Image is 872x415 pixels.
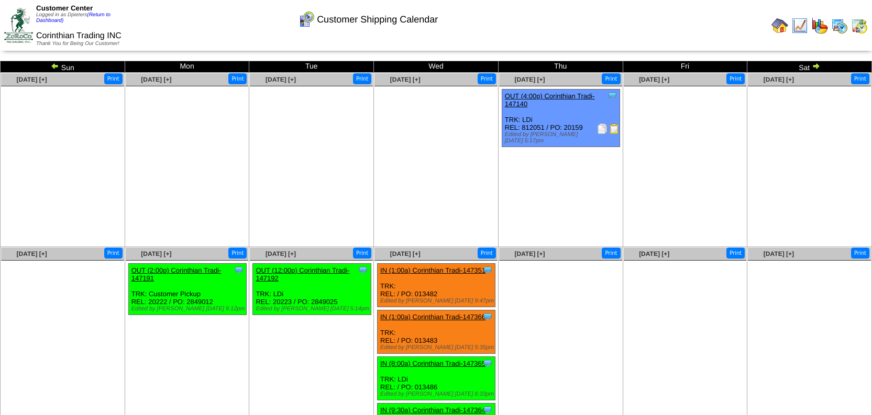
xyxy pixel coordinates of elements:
a: [DATE] [+] [17,250,47,257]
span: Logged in as Dpieters [36,12,111,24]
a: [DATE] [+] [639,250,669,257]
img: calendarcustomer.gif [298,11,315,28]
button: Print [478,73,496,84]
img: arrowright.gif [812,62,820,70]
button: Print [228,73,247,84]
a: [DATE] [+] [764,76,794,83]
a: IN (8:00a) Corinthian Tradi-147365 [380,360,485,367]
div: TRK: REL: / PO: 013483 [378,310,495,354]
img: Bill of Lading [609,124,620,134]
td: Tue [249,61,374,73]
img: Tooltip [482,265,493,275]
button: Print [104,73,123,84]
img: home.gif [771,17,788,34]
a: [DATE] [+] [639,76,669,83]
a: [DATE] [+] [514,76,545,83]
span: Thank You for Being Our Customer! [36,41,119,47]
button: Print [726,73,745,84]
button: Print [851,73,869,84]
a: OUT (12:00p) Corinthian Tradi-147192 [256,266,349,282]
img: Tooltip [482,311,493,322]
div: TRK: Customer Pickup REL: 20222 / PO: 2849012 [128,264,246,315]
button: Print [602,73,620,84]
td: Wed [374,61,499,73]
img: ZoRoCo_Logo(Green%26Foil)%20jpg.webp [4,8,33,43]
td: Mon [125,61,249,73]
a: [DATE] [+] [141,76,171,83]
div: Edited by [PERSON_NAME] [DATE] 9:47pm [380,298,495,304]
a: [DATE] [+] [266,250,296,257]
a: [DATE] [+] [390,76,421,83]
a: [DATE] [+] [141,250,171,257]
div: Edited by [PERSON_NAME] [DATE] 5:14pm [256,306,370,312]
div: TRK: LDi REL: 20223 / PO: 2849025 [253,264,371,315]
div: TRK: REL: / PO: 013482 [378,264,495,307]
a: (Return to Dashboard) [36,12,111,24]
td: Thu [498,61,623,73]
a: [DATE] [+] [514,250,545,257]
img: calendarprod.gif [831,17,848,34]
div: Edited by [PERSON_NAME] [DATE] 9:12pm [131,306,246,312]
div: TRK: LDi REL: / PO: 013486 [378,357,495,400]
button: Print [602,248,620,259]
a: [DATE] [+] [764,250,794,257]
div: Edited by [PERSON_NAME] [DATE] 5:17pm [505,131,620,144]
div: Edited by [PERSON_NAME] [DATE] 6:33pm [380,391,495,397]
button: Print [478,248,496,259]
button: Print [851,248,869,259]
a: [DATE] [+] [17,76,47,83]
div: Edited by [PERSON_NAME] [DATE] 5:35pm [380,344,495,351]
a: IN (1:00a) Corinthian Tradi-147351 [380,266,485,274]
img: Tooltip [482,358,493,368]
span: Customer Center [36,4,93,12]
img: Tooltip [358,265,368,275]
img: arrowleft.gif [51,62,59,70]
img: Tooltip [482,405,493,415]
span: Customer Shipping Calendar [317,14,438,25]
button: Print [228,248,247,259]
a: IN (1:00a) Corinthian Tradi-147366 [380,313,485,321]
td: Sat [747,61,872,73]
img: line_graph.gif [791,17,808,34]
img: graph.gif [811,17,828,34]
button: Print [353,73,371,84]
img: Packing Slip [597,124,608,134]
a: [DATE] [+] [266,76,296,83]
span: Corinthian Trading INC [36,31,122,40]
img: Tooltip [607,91,617,101]
div: TRK: LDi REL: 812051 / PO: 20159 [502,89,620,147]
button: Print [353,248,371,259]
img: calendarinout.gif [851,17,868,34]
a: OUT (4:00p) Corinthian Tradi-147140 [505,92,595,108]
td: Sun [1,61,125,73]
a: IN (9:30a) Corinthian Tradi-147364 [380,406,485,414]
a: [DATE] [+] [390,250,421,257]
img: Tooltip [234,265,244,275]
td: Fri [623,61,747,73]
button: Print [104,248,123,259]
button: Print [726,248,745,259]
a: OUT (2:00p) Corinthian Tradi-147191 [131,266,222,282]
